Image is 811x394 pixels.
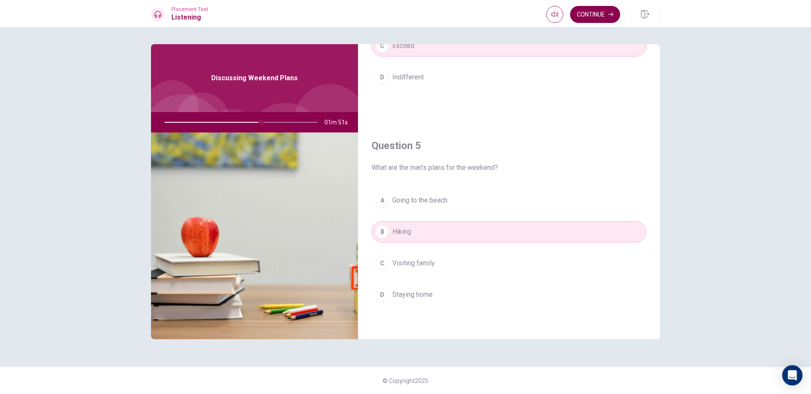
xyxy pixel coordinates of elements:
span: Placement Test [171,6,208,12]
img: Discussing Weekend Plans [151,132,358,339]
div: D [375,288,389,301]
button: CVisiting family [372,253,646,274]
div: B [375,225,389,239]
span: Visiting family [392,258,435,268]
span: Indifferent [392,72,424,82]
button: AGoing to the beach [372,190,646,211]
div: C [375,256,389,270]
span: © Copyright 2025 [383,377,428,384]
span: Staying home [392,290,433,300]
h1: Listening [171,12,208,23]
button: DStaying home [372,284,646,305]
button: DIndifferent [372,67,646,88]
h4: Question 5 [372,139,646,152]
span: Excited [392,41,414,51]
span: Hiking [392,227,411,237]
button: Continue [570,6,620,23]
button: CExcited [372,35,646,56]
div: A [375,194,389,207]
span: What are the man’s plans for the weekend? [372,163,646,173]
span: 01m 51s [324,112,355,132]
span: Going to the beach [392,195,447,205]
div: D [375,70,389,84]
div: Open Intercom Messenger [782,365,803,386]
span: Discussing Weekend Plans [211,73,298,83]
button: BHiking [372,221,646,242]
div: C [375,39,389,53]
